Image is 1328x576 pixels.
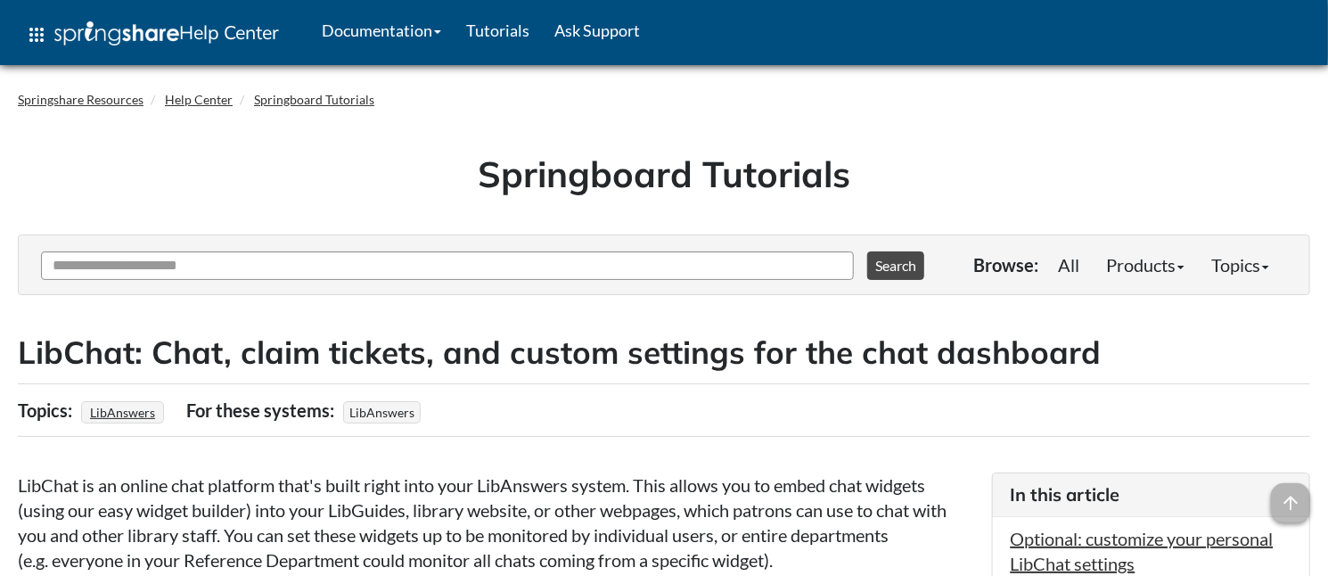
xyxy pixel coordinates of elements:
[542,8,652,53] a: Ask Support
[254,92,374,107] a: Springboard Tutorials
[973,252,1038,277] p: Browse:
[454,8,542,53] a: Tutorials
[1045,247,1093,283] a: All
[1271,483,1310,523] span: arrow_upward
[867,251,924,280] button: Search
[18,393,77,427] div: Topics:
[165,92,233,107] a: Help Center
[309,8,454,53] a: Documentation
[54,21,179,45] img: Springshare
[1093,247,1198,283] a: Products
[343,401,421,424] span: LibAnswers
[18,473,974,572] p: LibChat is an online chat platform that's built right into your LibAnswers system. This allows yo...
[18,92,143,107] a: Springshare Resources
[179,21,279,44] span: Help Center
[1011,482,1292,507] h3: In this article
[31,149,1297,199] h1: Springboard Tutorials
[87,399,158,425] a: LibAnswers
[26,24,47,45] span: apps
[186,393,339,427] div: For these systems:
[18,331,1310,374] h2: LibChat: Chat, claim tickets, and custom settings for the chat dashboard
[1198,247,1283,283] a: Topics
[1011,528,1274,574] a: Optional: customize your personal LibChat settings
[1271,485,1310,506] a: arrow_upward
[13,8,291,62] a: apps Help Center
